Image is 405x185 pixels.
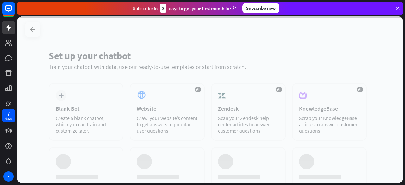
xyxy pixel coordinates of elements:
[7,111,10,116] div: 7
[2,109,15,122] a: 7 days
[5,116,12,121] div: days
[3,171,14,182] div: H
[133,4,237,13] div: Subscribe in days to get your first month for $1
[242,3,279,13] div: Subscribe now
[160,4,166,13] div: 3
